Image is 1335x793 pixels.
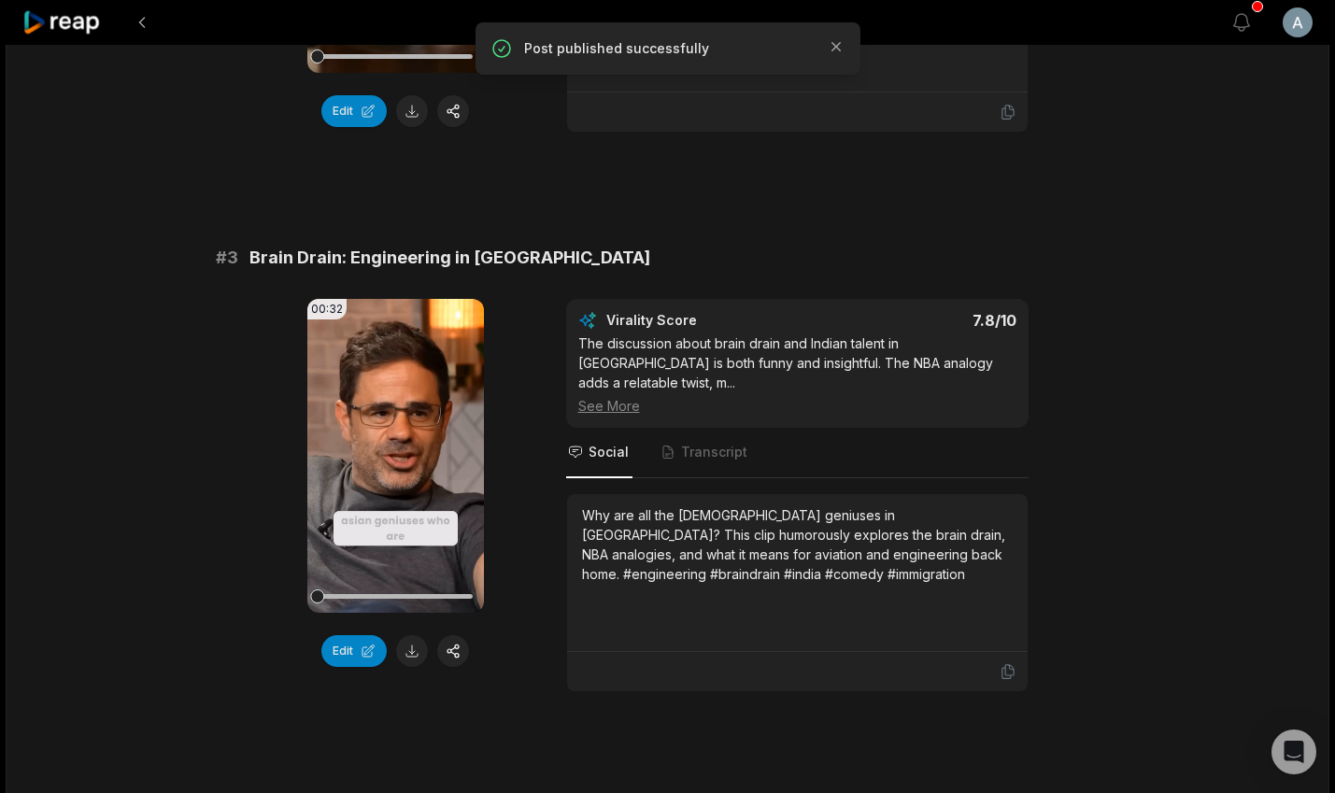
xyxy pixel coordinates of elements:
[578,333,1016,416] div: The discussion about brain drain and Indian talent in [GEOGRAPHIC_DATA] is both funny and insight...
[307,299,484,613] video: Your browser does not support mp4 format.
[566,428,1029,478] nav: Tabs
[681,443,747,461] span: Transcript
[1271,729,1316,774] div: Open Intercom Messenger
[606,311,807,330] div: Virality Score
[582,505,1013,584] div: Why are all the [DEMOGRAPHIC_DATA] geniuses in [GEOGRAPHIC_DATA]? This clip humorously explores t...
[578,396,1016,416] div: See More
[249,245,650,271] span: Brain Drain: Engineering in [GEOGRAPHIC_DATA]
[816,311,1016,330] div: 7.8 /10
[589,443,629,461] span: Social
[321,635,387,667] button: Edit
[524,39,812,58] p: Post published successfully
[321,95,387,127] button: Edit
[216,245,238,271] span: # 3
